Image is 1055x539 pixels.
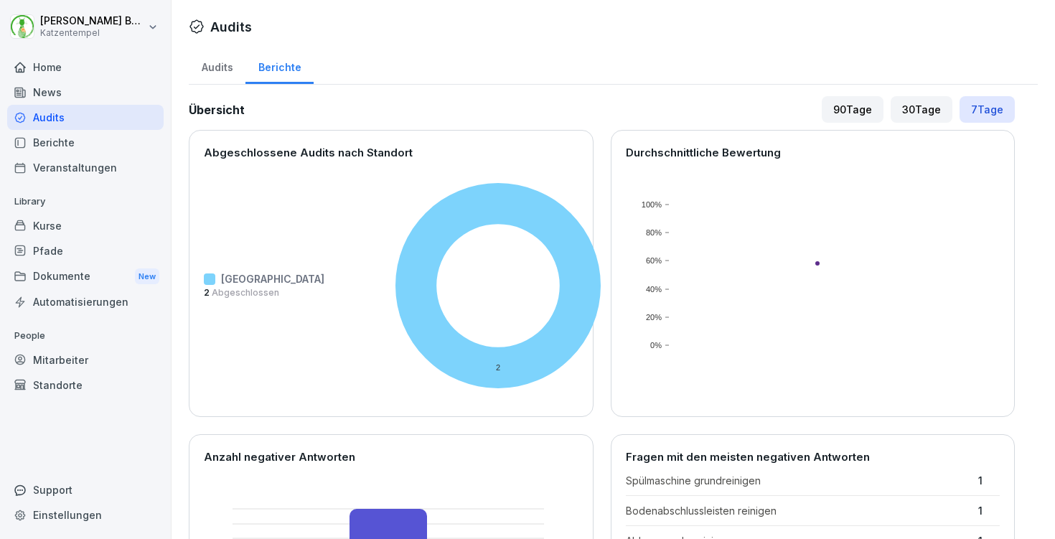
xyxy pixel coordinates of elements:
[7,213,164,238] a: Kurse
[7,372,164,398] a: Standorte
[7,263,164,290] a: DokumenteNew
[189,101,245,118] h2: Übersicht
[645,228,661,237] text: 80%
[7,190,164,213] p: Library
[40,15,145,27] p: [PERSON_NAME] Benedix
[204,145,578,161] p: Abgeschlossene Audits nach Standort
[135,268,159,285] div: New
[7,105,164,130] a: Audits
[40,28,145,38] p: Katzentempel
[7,155,164,180] a: Veranstaltungen
[626,145,1000,161] p: Durchschnittliche Bewertung
[645,256,661,265] text: 60%
[245,47,314,84] a: Berichte
[189,47,245,84] a: Audits
[210,287,279,298] span: Abgeschlossen
[822,96,883,123] div: 90 Tage
[7,238,164,263] a: Pfade
[978,503,1000,518] p: 1
[960,96,1015,123] div: 7 Tage
[7,130,164,155] a: Berichte
[626,503,972,518] p: Bodenabschlussleisten reinigen
[7,324,164,347] p: People
[210,17,252,37] h1: Audits
[221,271,324,286] p: [GEOGRAPHIC_DATA]
[645,285,661,294] text: 40%
[7,289,164,314] a: Automatisierungen
[7,347,164,372] a: Mitarbeiter
[7,263,164,290] div: Dokumente
[650,341,662,350] text: 0%
[891,96,952,123] div: 30 Tage
[641,200,661,209] text: 100%
[7,55,164,80] a: Home
[204,286,324,299] p: 2
[626,449,1000,466] p: Fragen mit den meisten negativen Antworten
[645,313,661,322] text: 20%
[204,449,578,466] p: Anzahl negativer Antworten
[7,477,164,502] div: Support
[7,502,164,528] a: Einstellungen
[978,473,1000,488] p: 1
[626,473,972,488] p: Spülmaschine grundreinigen
[7,80,164,105] a: News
